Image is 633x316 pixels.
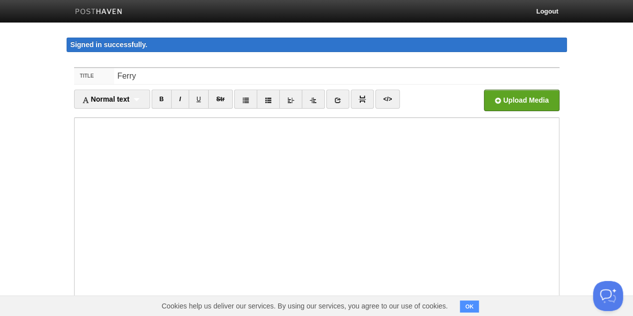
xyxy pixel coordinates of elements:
[208,90,233,109] a: Str
[152,90,172,109] a: B
[74,68,115,84] label: Title
[216,96,225,103] del: Str
[75,9,123,16] img: Posthaven-bar
[189,90,209,109] a: U
[593,281,623,311] iframe: Help Scout Beacon - Open
[375,90,400,109] a: </>
[359,96,366,103] img: pagebreak-icon.png
[82,95,130,103] span: Normal text
[152,296,458,316] span: Cookies help us deliver our services. By using our services, you agree to our use of cookies.
[67,38,567,52] div: Signed in successfully.
[171,90,189,109] a: I
[460,300,479,312] button: OK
